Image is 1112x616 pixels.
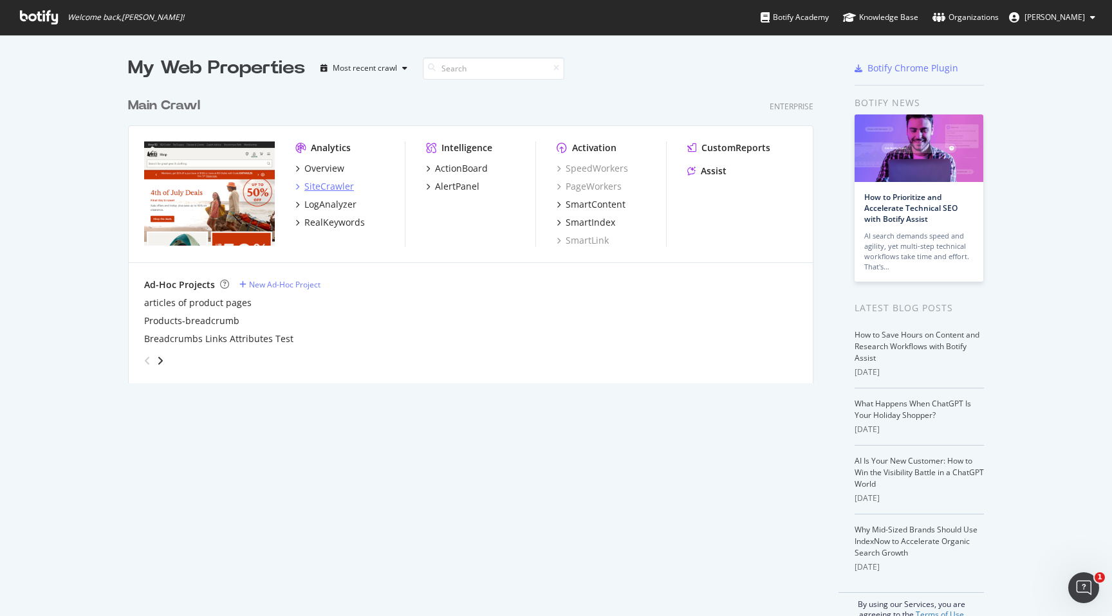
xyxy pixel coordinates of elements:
a: Assist [687,165,727,177]
a: PageWorkers [557,180,622,193]
a: RealKeywords [295,216,365,229]
a: Breadcrumbs Links Attributes Test [144,332,293,345]
span: Welcome back, [PERSON_NAME] ! [68,12,184,23]
a: What Happens When ChatGPT Is Your Holiday Shopper? [855,398,971,421]
div: [DATE] [855,493,984,504]
a: LogAnalyzer [295,198,357,211]
div: Most recent crawl [333,64,397,72]
a: Botify Chrome Plugin [855,62,958,75]
a: CustomReports [687,141,770,154]
div: SiteCrawler [304,180,354,193]
a: How to Save Hours on Content and Research Workflows with Botify Assist [855,329,979,363]
div: Organizations [932,11,999,24]
a: AlertPanel [426,180,479,193]
span: Christine Connelly [1024,12,1085,23]
a: Why Mid-Sized Brands Should Use IndexNow to Accelerate Organic Search Growth [855,524,978,558]
a: articles of product pages [144,296,252,309]
div: Botify news [855,96,984,110]
div: CustomReports [701,141,770,154]
input: Search [423,57,564,80]
button: Most recent crawl [315,58,412,78]
div: My Web Properties [128,55,305,81]
img: rei.com [144,141,275,246]
div: Analytics [311,141,351,154]
iframe: Intercom live chat [1068,572,1099,603]
a: ActionBoard [426,162,488,175]
a: SpeedWorkers [557,162,628,175]
button: [PERSON_NAME] [999,7,1106,28]
div: SmartContent [566,198,625,211]
a: SiteCrawler [295,180,354,193]
div: Assist [701,165,727,177]
div: Enterprise [770,101,813,112]
a: SmartLink [557,234,609,247]
div: grid [128,81,824,383]
div: [DATE] [855,367,984,378]
div: Botify Academy [761,11,829,24]
div: Overview [304,162,344,175]
div: Main Crawl [128,96,200,115]
div: angle-right [156,354,165,367]
a: SmartIndex [557,216,615,229]
a: Main Crawl [128,96,205,115]
div: LogAnalyzer [304,198,357,211]
div: RealKeywords [304,216,365,229]
div: Activation [572,141,616,154]
a: AI Is Your New Customer: How to Win the Visibility Battle in a ChatGPT World [855,455,984,489]
div: Knowledge Base [843,11,918,24]
div: angle-left [139,350,156,371]
div: ActionBoard [435,162,488,175]
a: How to Prioritize and Accelerate Technical SEO with Botify Assist [864,192,958,224]
div: AI search demands speed and agility, yet multi-step technical workflows take time and effort. Tha... [864,231,974,272]
div: Intelligence [441,141,492,154]
a: SmartContent [557,198,625,211]
a: New Ad-Hoc Project [239,279,320,290]
a: Products-breadcrumb [144,314,239,327]
div: AlertPanel [435,180,479,193]
div: SmartIndex [566,216,615,229]
span: 1 [1095,572,1105,583]
div: Latest Blog Posts [855,301,984,315]
a: Overview [295,162,344,175]
div: [DATE] [855,424,984,435]
div: [DATE] [855,561,984,573]
div: Botify Chrome Plugin [867,62,958,75]
img: How to Prioritize and Accelerate Technical SEO with Botify Assist [855,114,983,182]
div: New Ad-Hoc Project [249,279,320,290]
div: Ad-Hoc Projects [144,278,215,291]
